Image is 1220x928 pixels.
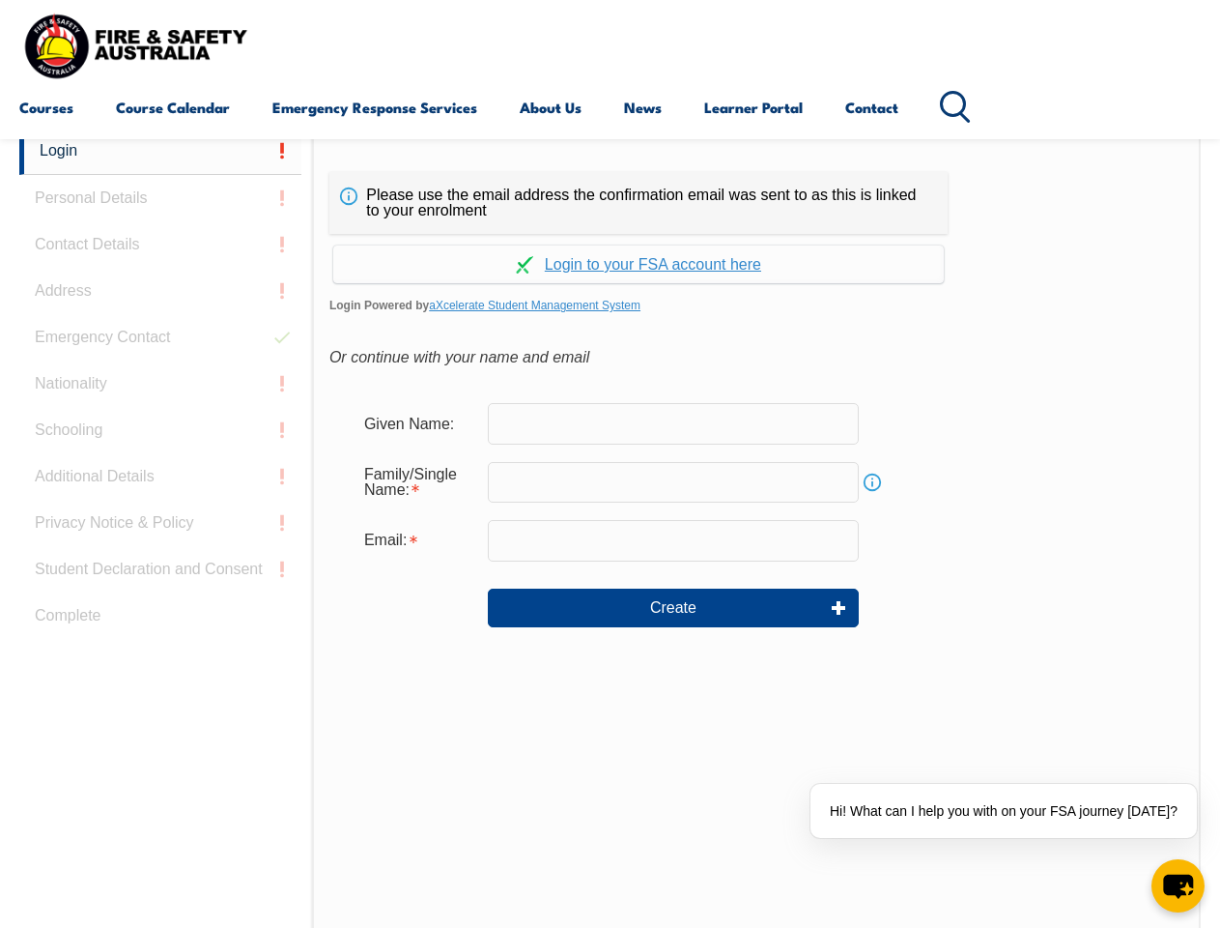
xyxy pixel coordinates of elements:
a: Login [19,128,301,175]
button: Create [488,589,859,627]
a: About Us [520,84,582,130]
div: Hi! What can I help you with on your FSA journey [DATE]? [810,784,1197,838]
span: Login Powered by [329,291,1183,320]
a: Course Calendar [116,84,230,130]
button: chat-button [1151,859,1205,913]
a: aXcelerate Student Management System [429,299,640,312]
a: Emergency Response Services [272,84,477,130]
a: News [624,84,662,130]
img: Log in withaxcelerate [516,256,533,274]
a: Info [859,469,886,496]
a: Contact [845,84,898,130]
a: Learner Portal [704,84,803,130]
div: Email is required. [349,522,488,559]
div: Given Name: [349,405,488,442]
a: Courses [19,84,73,130]
div: Or continue with your name and email [329,343,1183,372]
div: Please use the email address the confirmation email was sent to as this is linked to your enrolment [329,172,948,234]
div: Family/Single Name is required. [349,456,488,508]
